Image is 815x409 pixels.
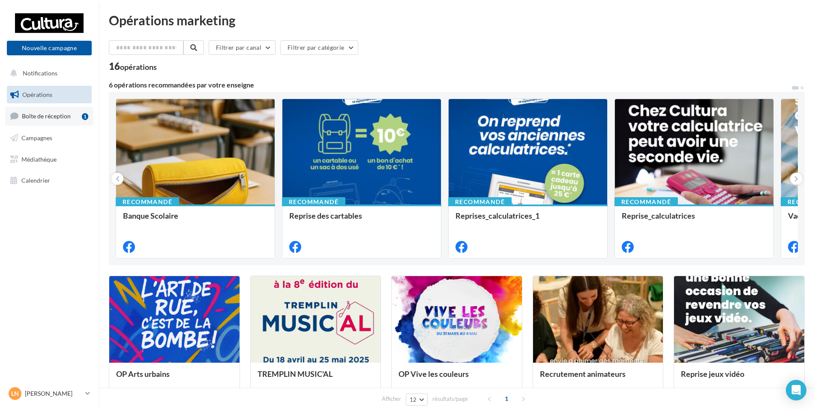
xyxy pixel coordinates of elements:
[448,197,512,207] div: Recommandé
[23,69,57,77] span: Notifications
[500,392,513,406] span: 1
[209,40,276,55] button: Filtrer par canal
[7,41,92,55] button: Nouvelle campagne
[109,62,157,71] div: 16
[5,150,93,168] a: Médiathèque
[540,370,656,387] div: Recrutement animateurs
[123,211,268,229] div: Banque Scolaire
[406,394,428,406] button: 12
[109,14,805,27] div: Opérations marketing
[21,134,52,141] span: Campagnes
[116,370,233,387] div: OP Arts urbains
[109,81,791,88] div: 6 opérations recommandées par votre enseigne
[282,197,345,207] div: Recommandé
[21,177,50,184] span: Calendrier
[681,370,797,387] div: Reprise jeux vidéo
[22,91,52,98] span: Opérations
[614,197,678,207] div: Recommandé
[455,211,600,229] div: Reprises_calculatrices_1
[786,380,806,400] div: Open Intercom Messenger
[21,155,57,162] span: Médiathèque
[22,112,71,120] span: Boîte de réception
[116,197,179,207] div: Recommandé
[410,396,417,403] span: 12
[622,211,767,229] div: Reprise_calculatrices
[258,370,374,387] div: TREMPLIN MUSIC'AL
[399,370,515,387] div: OP Vive les couleurs
[11,389,19,398] span: Ln
[82,113,88,120] div: 1
[289,211,434,229] div: Reprise des cartables
[7,385,92,402] a: Ln [PERSON_NAME]
[5,86,93,104] a: Opérations
[5,64,90,82] button: Notifications
[5,171,93,189] a: Calendrier
[382,395,401,403] span: Afficher
[120,63,157,71] div: opérations
[5,129,93,147] a: Campagnes
[5,107,93,125] a: Boîte de réception1
[432,395,468,403] span: résultats/page
[25,389,82,398] p: [PERSON_NAME]
[280,40,358,55] button: Filtrer par catégorie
